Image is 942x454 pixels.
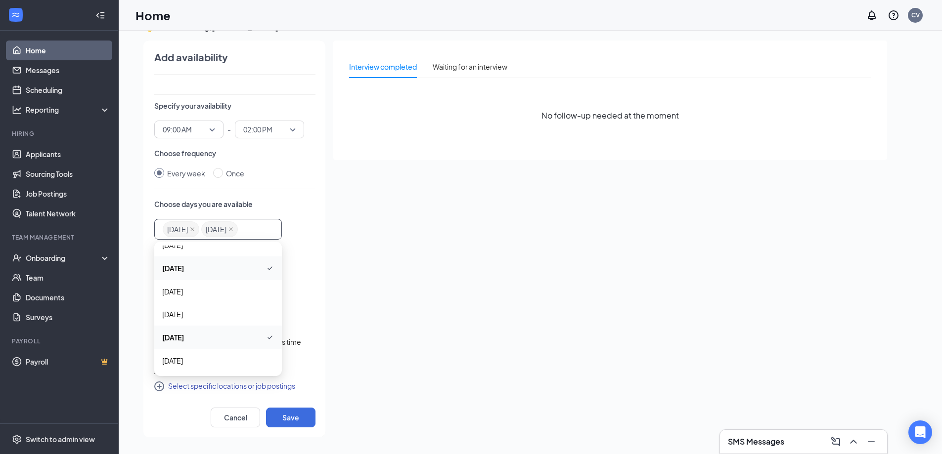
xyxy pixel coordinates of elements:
[911,11,920,19] div: CV
[26,80,110,100] a: Scheduling
[95,10,105,20] svg: Collapse
[162,355,183,366] span: [DATE]
[243,122,272,137] span: 02:00 PM
[846,434,861,450] button: ChevronUp
[167,222,188,237] span: [DATE]
[266,262,274,274] svg: Checkmark
[26,184,110,204] a: Job Postings
[162,286,183,297] span: [DATE]
[154,148,315,158] p: Choose frequency
[26,434,95,444] div: Switch to admin view
[12,105,22,115] svg: Analysis
[154,380,295,392] button: CirclePlusSelect specific locations or job postings
[227,121,231,138] p: -
[162,332,184,343] span: [DATE]
[12,434,22,444] svg: Settings
[848,436,859,448] svg: ChevronUp
[163,122,192,137] span: 09:00 AM
[12,253,22,263] svg: UserCheck
[866,9,878,21] svg: Notifications
[728,436,784,447] h3: SMS Messages
[26,253,102,263] div: Onboarding
[433,61,507,72] div: Waiting for an interview
[26,204,110,223] a: Talent Network
[26,164,110,184] a: Sourcing Tools
[162,309,183,320] span: [DATE]
[12,129,108,138] div: Hiring
[190,227,195,232] span: close
[154,199,315,209] p: Choose days you are available
[211,408,260,427] button: Cancel
[26,307,110,327] a: Surveys
[154,50,228,64] h4: Add availability
[167,168,205,179] div: Every week
[26,288,110,307] a: Documents
[266,408,315,427] button: Save
[26,105,111,115] div: Reporting
[888,9,899,21] svg: QuestionInfo
[865,436,877,448] svg: Minimize
[828,434,844,450] button: ComposeMessage
[863,434,879,450] button: Minimize
[908,420,932,444] div: Open Intercom Messenger
[26,352,110,371] a: PayrollCrown
[266,331,274,343] svg: Checkmark
[26,144,110,164] a: Applicants
[12,233,108,242] div: Team Management
[11,10,21,20] svg: WorkstreamLogo
[12,337,108,345] div: Payroll
[206,222,226,237] span: [DATE]
[162,263,184,274] span: [DATE]
[349,61,417,72] div: Interview completed
[541,109,679,122] span: No follow-up needed at the moment
[154,101,315,111] p: Specify your availability
[154,381,166,393] svg: CirclePlus
[228,227,233,232] span: close
[26,41,110,60] a: Home
[26,268,110,288] a: Team
[26,60,110,80] a: Messages
[830,436,842,448] svg: ComposeMessage
[226,168,244,179] div: Once
[135,7,171,24] h1: Home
